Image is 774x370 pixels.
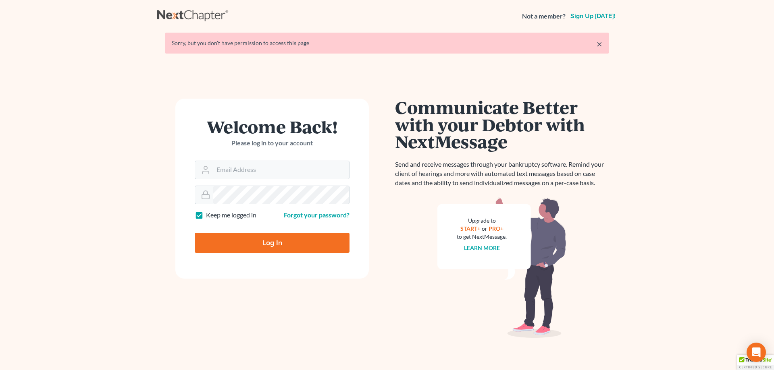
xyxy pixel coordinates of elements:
a: Sign up [DATE]! [569,13,617,19]
h1: Welcome Back! [195,118,350,135]
a: PRO+ [489,225,504,232]
label: Keep me logged in [206,211,256,220]
a: Learn more [464,244,500,251]
div: Open Intercom Messenger [747,343,766,362]
a: START+ [460,225,481,232]
a: Forgot your password? [284,211,350,219]
div: to get NextMessage. [457,233,507,241]
strong: Not a member? [522,12,566,21]
input: Email Address [213,161,349,179]
p: Please log in to your account [195,138,350,148]
a: × [597,39,602,49]
div: Sorry, but you don't have permission to access this page [172,39,602,47]
input: Log In [195,233,350,253]
span: or [482,225,487,232]
div: Upgrade to [457,217,507,225]
div: TrustedSite Certified [737,355,774,370]
h1: Communicate Better with your Debtor with NextMessage [395,99,609,150]
p: Send and receive messages through your bankruptcy software. Remind your client of hearings and mo... [395,160,609,188]
img: nextmessage_bg-59042aed3d76b12b5cd301f8e5b87938c9018125f34e5fa2b7a6b67550977c72.svg [437,197,566,338]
